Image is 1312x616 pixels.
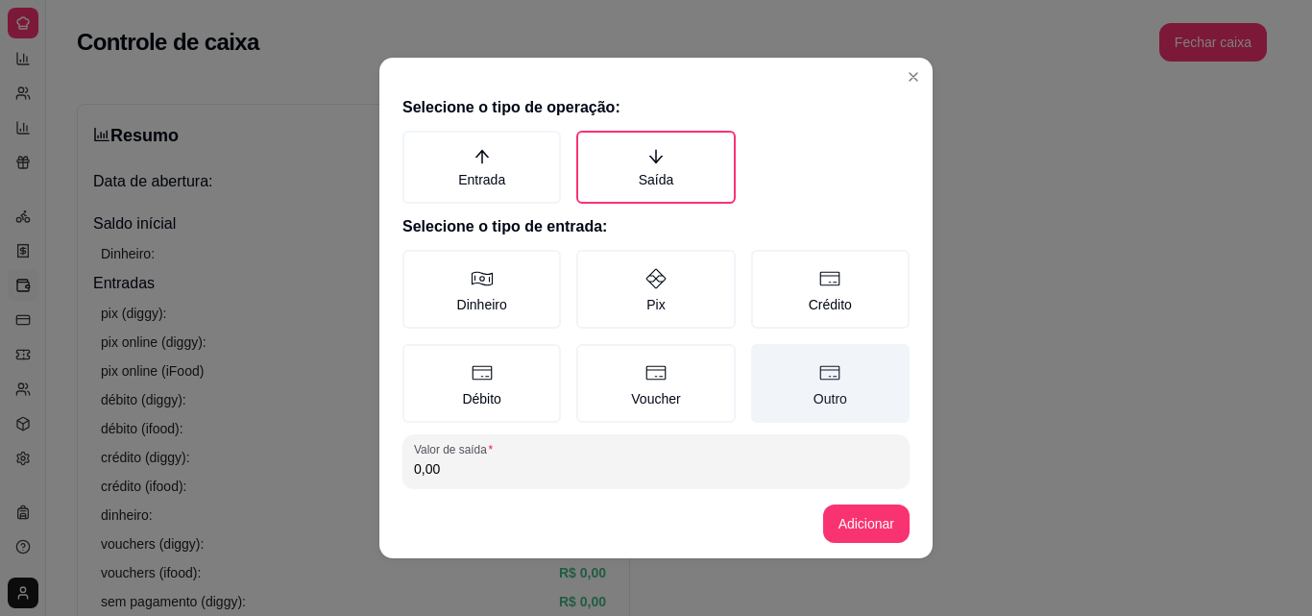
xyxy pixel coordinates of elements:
label: Dinheiro [402,250,561,329]
button: Adicionar [823,505,910,543]
button: Close [898,62,929,92]
label: Crédito [751,250,910,329]
span: arrow-up [474,148,491,165]
label: Valor de saída [414,441,499,457]
label: Entrada [402,131,561,204]
label: Saída [576,131,735,204]
label: Débito [402,344,561,423]
label: Outro [751,344,910,423]
label: Voucher [576,344,735,423]
h2: Selecione o tipo de entrada: [402,215,910,238]
input: Valor de saída [414,459,898,479]
h2: Selecione o tipo de operação: [402,96,910,119]
span: arrow-down [647,148,665,165]
label: Pix [576,250,735,329]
